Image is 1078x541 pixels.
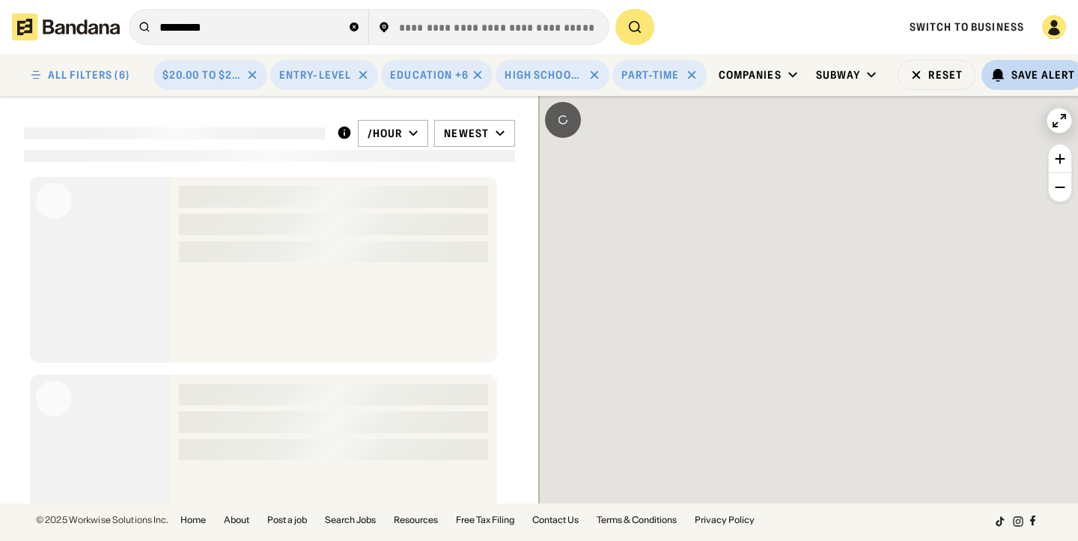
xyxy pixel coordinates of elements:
[455,68,469,82] div: +6
[24,171,515,504] div: grid
[48,70,130,80] div: ALL FILTERS (6)
[36,516,168,525] div: © 2025 Workwise Solutions Inc.
[390,68,452,82] div: Education
[279,68,351,82] div: Entry-Level
[456,516,514,525] a: Free Tax Filing
[621,68,679,82] div: Part-time
[695,516,755,525] a: Privacy Policy
[928,70,963,80] div: Reset
[394,516,438,525] a: Resources
[325,516,376,525] a: Search Jobs
[224,516,249,525] a: About
[597,516,677,525] a: Terms & Conditions
[1011,68,1075,82] div: Save Alert
[532,516,579,525] a: Contact Us
[12,13,120,40] img: Bandana logotype
[505,68,582,82] div: High School Diploma or GED
[162,68,240,82] div: $20.00 to $25.00 / hour
[719,68,782,82] div: Companies
[267,516,307,525] a: Post a job
[910,20,1024,34] a: Switch to Business
[368,127,403,140] div: /hour
[444,127,489,140] div: Newest
[816,68,861,82] div: Subway
[180,516,206,525] a: Home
